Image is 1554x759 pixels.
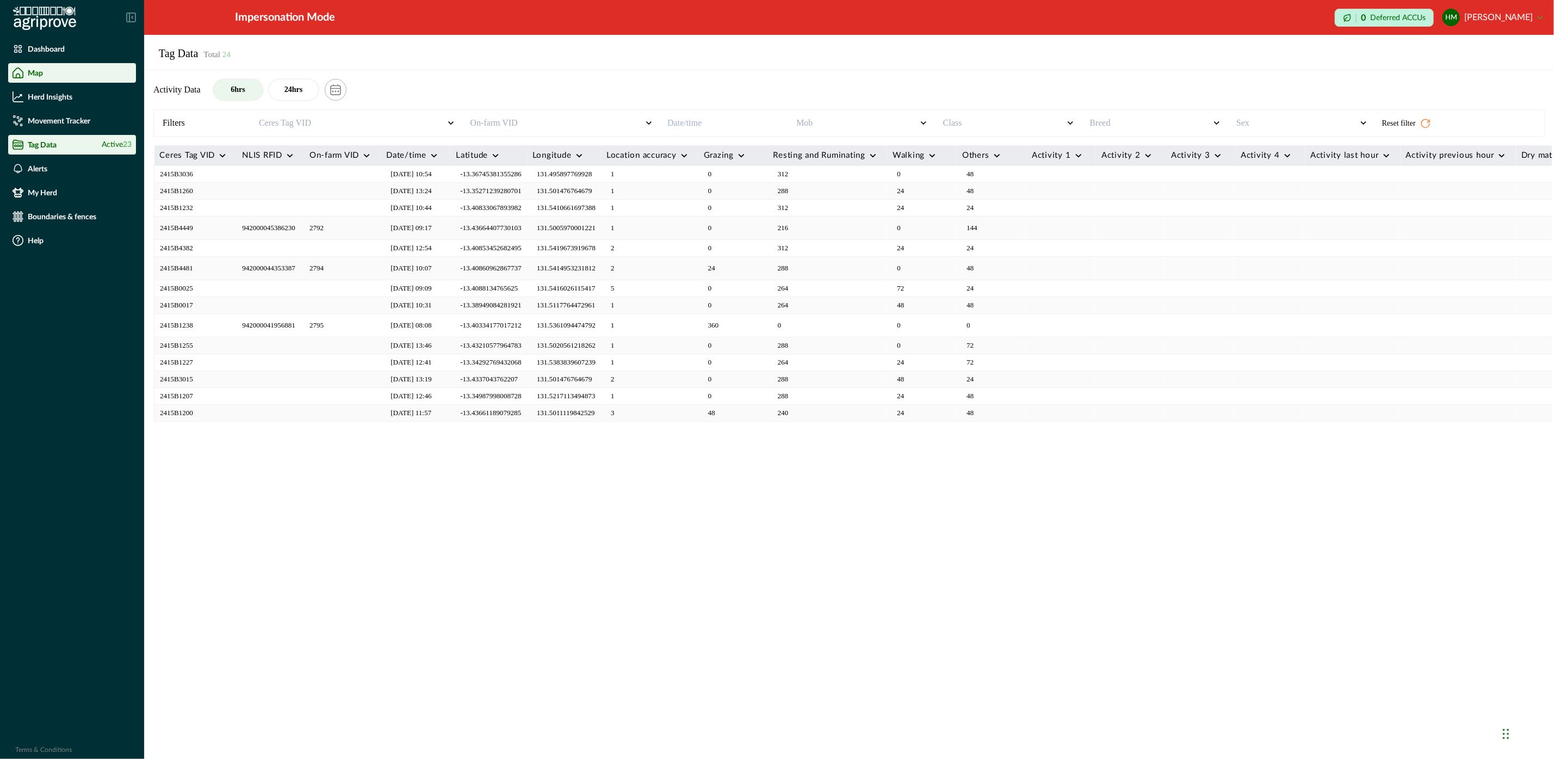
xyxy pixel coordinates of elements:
[154,405,237,422] td: 2415B1200
[391,186,445,196] p: [DATE] 13:24
[967,408,1021,418] p: 48
[708,223,763,233] p: 0
[8,159,136,178] a: Alerts
[897,374,951,385] p: 48
[778,357,832,368] p: 264
[203,50,230,59] span: Total
[28,164,47,173] p: Alerts
[897,340,951,351] p: 0
[235,9,336,26] div: Impersonation Mode
[893,151,925,160] div: Walking
[154,388,237,405] td: 2415B1207
[28,212,96,221] p: Boundaries & fences
[1442,4,1543,30] button: Hobbs Magaret[PERSON_NAME]
[28,140,57,149] p: Tag Data
[391,283,445,294] p: [DATE] 09:09
[537,243,596,254] p: 131.5419673919678
[160,151,215,160] div: Ceres Tag VID
[778,283,832,294] p: 264
[159,45,231,61] p: Tag Data
[708,408,763,418] p: 48
[967,202,1021,213] p: 24
[456,151,488,160] div: Latitude
[537,391,596,402] p: 131.5217113494873
[611,300,665,311] p: 1
[391,169,445,180] p: [DATE] 10:54
[967,223,1021,233] p: 144
[897,391,951,402] p: 24
[967,357,1021,368] p: 72
[102,139,132,151] span: Active
[460,300,522,311] p: -13.38949084281921
[897,243,951,254] p: 24
[967,243,1021,254] p: 24
[391,300,445,311] p: [DATE] 10:31
[1500,707,1554,759] iframe: Chat Widget
[611,263,665,274] p: 2
[967,263,1021,274] p: 48
[460,391,522,402] p: -13.34987998008728
[667,116,782,129] p: Date/time
[708,391,763,402] p: 0
[708,169,763,180] p: 0
[967,374,1021,385] p: 24
[708,340,763,351] p: 0
[8,87,136,107] a: Herd Insights
[778,408,832,418] p: 240
[8,207,136,226] a: Boundaries & fences
[611,243,665,254] p: 2
[391,374,445,385] p: [DATE] 13:19
[778,186,832,196] p: 288
[123,141,132,149] span: 23
[8,135,136,155] a: Tag DataActive23
[242,151,282,160] div: NLIS RFID
[537,357,596,368] p: 131.5383839607239
[611,169,665,180] p: 1
[15,746,72,753] a: Terms & Conditions
[897,263,951,274] p: 0
[967,340,1021,351] p: 72
[778,300,832,311] p: 264
[391,340,445,351] p: [DATE] 13:46
[967,391,1021,402] p: 48
[537,223,596,233] p: 131.5005970001221
[1503,718,1509,750] div: Drag
[962,151,989,160] div: Others
[778,243,832,254] p: 312
[537,340,596,351] p: 131.5020561218262
[154,354,237,371] td: 2415B1227
[1032,151,1071,160] div: Activity 1
[537,320,596,331] p: 131.5361094474792
[1406,151,1495,160] div: Activity previous hour
[778,391,832,402] p: 288
[8,63,136,83] a: Map
[391,243,445,254] p: [DATE] 12:54
[708,357,763,368] p: 0
[460,408,521,418] p: -13.43661189079285
[533,151,572,160] div: Longitude
[391,408,445,418] p: [DATE] 11:57
[8,231,136,250] a: Help
[154,183,237,200] td: 2415B1260
[537,374,592,385] p: 131.501476764679
[897,223,951,233] p: 0
[460,243,522,254] p: -13.40853452682495
[460,357,522,368] p: -13.34292769432068
[708,320,763,331] p: 360
[8,39,136,59] a: Dashboard
[778,374,832,385] p: 288
[897,300,951,311] p: 48
[154,200,237,217] td: 2415B1232
[537,186,592,196] p: 131.501476764679
[391,202,445,213] p: [DATE] 10:44
[28,188,57,197] p: My Herd
[611,408,665,418] p: 3
[773,151,866,160] div: Resting and Ruminating
[154,314,237,337] td: 2415B1238
[611,320,665,331] p: 1
[154,166,237,183] td: 2415B3036
[708,186,763,196] p: 0
[778,202,832,213] p: 312
[778,320,832,331] p: 0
